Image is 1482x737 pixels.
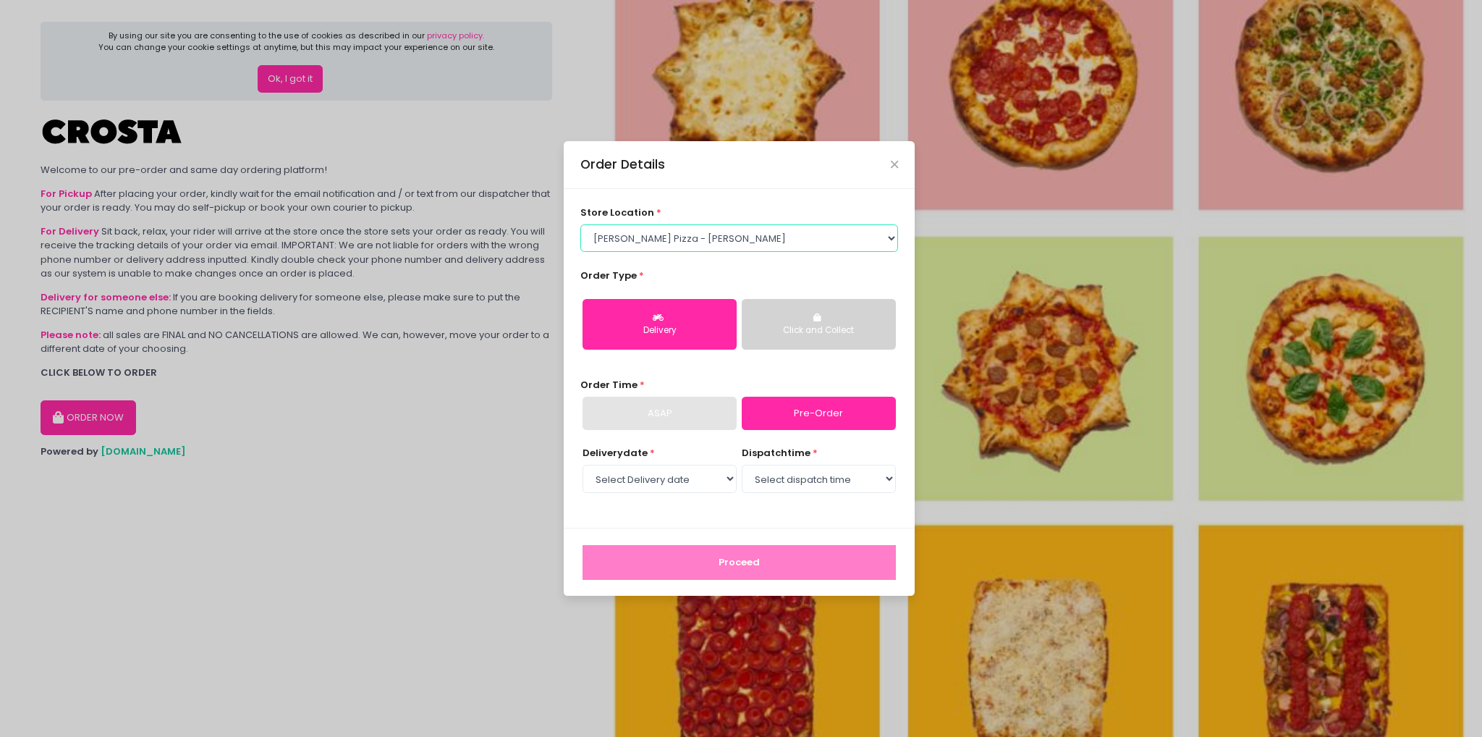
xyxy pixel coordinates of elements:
button: Close [891,161,898,168]
button: Proceed [583,545,896,580]
a: Pre-Order [742,397,896,430]
span: dispatch time [742,446,810,460]
div: Order Details [580,155,665,174]
button: Delivery [583,299,737,350]
span: Delivery date [583,446,648,460]
span: Order Type [580,269,637,282]
div: Click and Collect [752,324,886,337]
span: Order Time [580,378,638,392]
span: store location [580,206,654,219]
div: Delivery [593,324,727,337]
button: Click and Collect [742,299,896,350]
